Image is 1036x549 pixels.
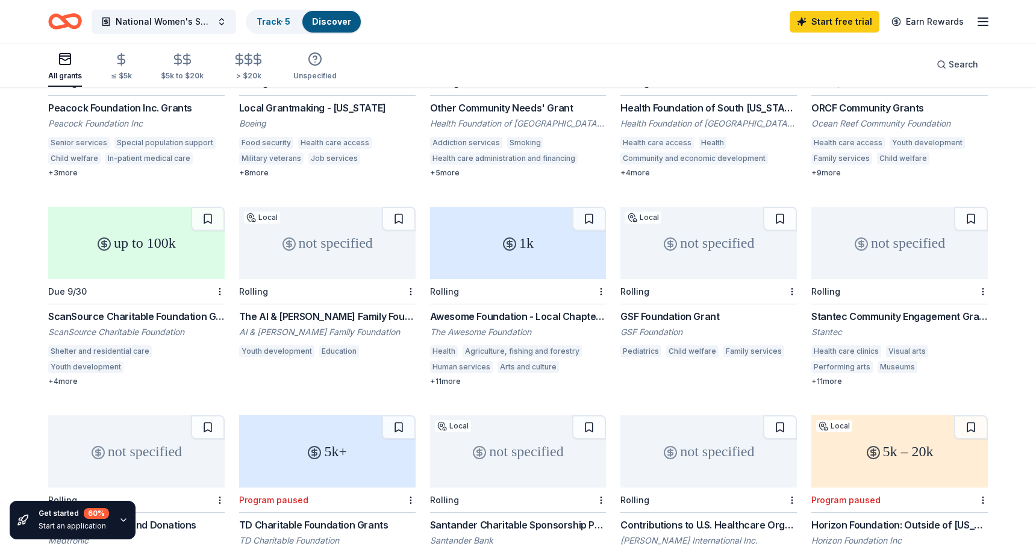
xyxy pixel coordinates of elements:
[48,326,225,338] div: ScanSource Charitable Foundation
[430,361,493,373] div: Human services
[811,286,840,296] div: Rolling
[811,518,988,532] div: Horizon Foundation: Outside of [US_STATE]
[949,57,978,72] span: Search
[430,415,607,488] div: not specified
[620,207,797,361] a: not specifiedLocalRollingGSF Foundation GrantGSF FoundationPediatricsChild welfareFamily services
[620,118,797,130] div: Health Foundation of [GEOGRAPHIC_DATA][US_STATE]
[48,415,225,488] div: not specified
[48,137,110,149] div: Senior services
[430,168,607,178] div: + 5 more
[620,137,694,149] div: Health care access
[161,71,204,81] div: $5k to $20k
[430,137,502,149] div: Addiction services
[620,518,797,532] div: Contributions to U.S. Healthcare Organizations
[293,71,337,81] div: Unspecified
[878,361,917,373] div: Museums
[430,152,578,165] div: Health care administration and financing
[246,10,362,34] button: Track· 5Discover
[620,101,797,115] div: Health Foundation of South [US_STATE] Grants
[232,71,264,81] div: > $20k
[811,535,988,547] div: Horizon Foundation Inc
[498,361,559,373] div: Arts and culture
[239,309,416,324] div: The Al & [PERSON_NAME] Family Foundation Grant
[239,326,416,338] div: Al & [PERSON_NAME] Family Foundation
[886,345,928,357] div: Visual arts
[239,518,416,532] div: TD Charitable Foundation Grants
[48,168,225,178] div: + 3 more
[811,345,881,357] div: Health care clinics
[239,207,416,361] a: not specifiedLocalRollingThe Al & [PERSON_NAME] Family Foundation GrantAl & [PERSON_NAME] Family ...
[239,152,304,165] div: Military veterans
[239,168,416,178] div: + 8 more
[811,377,988,386] div: + 11 more
[114,137,216,149] div: Special population support
[723,345,784,357] div: Family services
[239,535,416,547] div: TD Charitable Foundation
[430,101,607,115] div: Other Community Needs' Grant
[257,16,290,27] a: Track· 5
[790,11,879,33] a: Start free trial
[430,326,607,338] div: The Awesome Foundation
[239,495,308,505] div: Program paused
[84,508,109,519] div: 60 %
[319,345,359,357] div: Education
[811,361,873,373] div: Performing arts
[699,137,726,149] div: Health
[430,518,607,532] div: Santander Charitable Sponsorship Program
[48,286,87,296] div: Due 9/30
[890,137,965,149] div: Youth development
[811,415,988,488] div: 5k – 20k
[48,377,225,386] div: + 4 more
[811,207,988,279] div: not specified
[111,48,132,87] button: ≤ $5k
[48,71,82,81] div: All grants
[620,309,797,324] div: GSF Foundation Grant
[620,286,649,296] div: Rolling
[48,309,225,324] div: ScanSource Charitable Foundation Grant
[48,207,225,386] a: up to 100kDue 9/30ScanSource Charitable Foundation GrantScanSource Charitable FoundationShelter a...
[239,137,293,149] div: Food security
[463,345,582,357] div: Agriculture, fishing and forestry
[39,521,109,531] div: Start an application
[48,345,152,357] div: Shelter and residential care
[620,326,797,338] div: GSF Foundation
[811,326,988,338] div: Stantec
[811,207,988,386] a: not specifiedRollingStantec Community Engagement GrantStantecHealth care clinicsVisual artsPerfor...
[430,207,607,279] div: 1k
[430,345,458,357] div: Health
[244,212,280,224] div: Local
[239,286,268,296] div: Rolling
[298,137,372,149] div: Health care access
[116,14,212,29] span: National Women's Shelter Network
[48,361,123,373] div: Youth development
[161,48,204,87] button: $5k to $20k
[430,377,607,386] div: + 11 more
[430,286,459,296] div: Rolling
[111,71,132,81] div: ≤ $5k
[232,48,264,87] button: > $20k
[239,207,416,279] div: not specified
[816,420,852,432] div: Local
[811,168,988,178] div: + 9 more
[239,345,314,357] div: Youth development
[666,345,719,357] div: Child welfare
[48,7,82,36] a: Home
[620,168,797,178] div: + 4 more
[620,415,797,488] div: not specified
[48,152,101,165] div: Child welfare
[293,47,337,87] button: Unspecified
[105,152,193,165] div: In-patient medical care
[430,495,459,505] div: Rolling
[620,495,649,505] div: Rolling
[430,535,607,547] div: Santander Bank
[430,309,607,324] div: Awesome Foundation - Local Chapter Grants
[239,415,416,488] div: 5k+
[811,137,885,149] div: Health care access
[620,207,797,279] div: not specified
[39,508,109,519] div: Get started
[927,52,988,77] button: Search
[877,152,929,165] div: Child welfare
[48,47,82,87] button: All grants
[884,11,971,33] a: Earn Rewards
[430,207,607,386] a: 1kRollingAwesome Foundation - Local Chapter GrantsThe Awesome FoundationHealthAgriculture, fishin...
